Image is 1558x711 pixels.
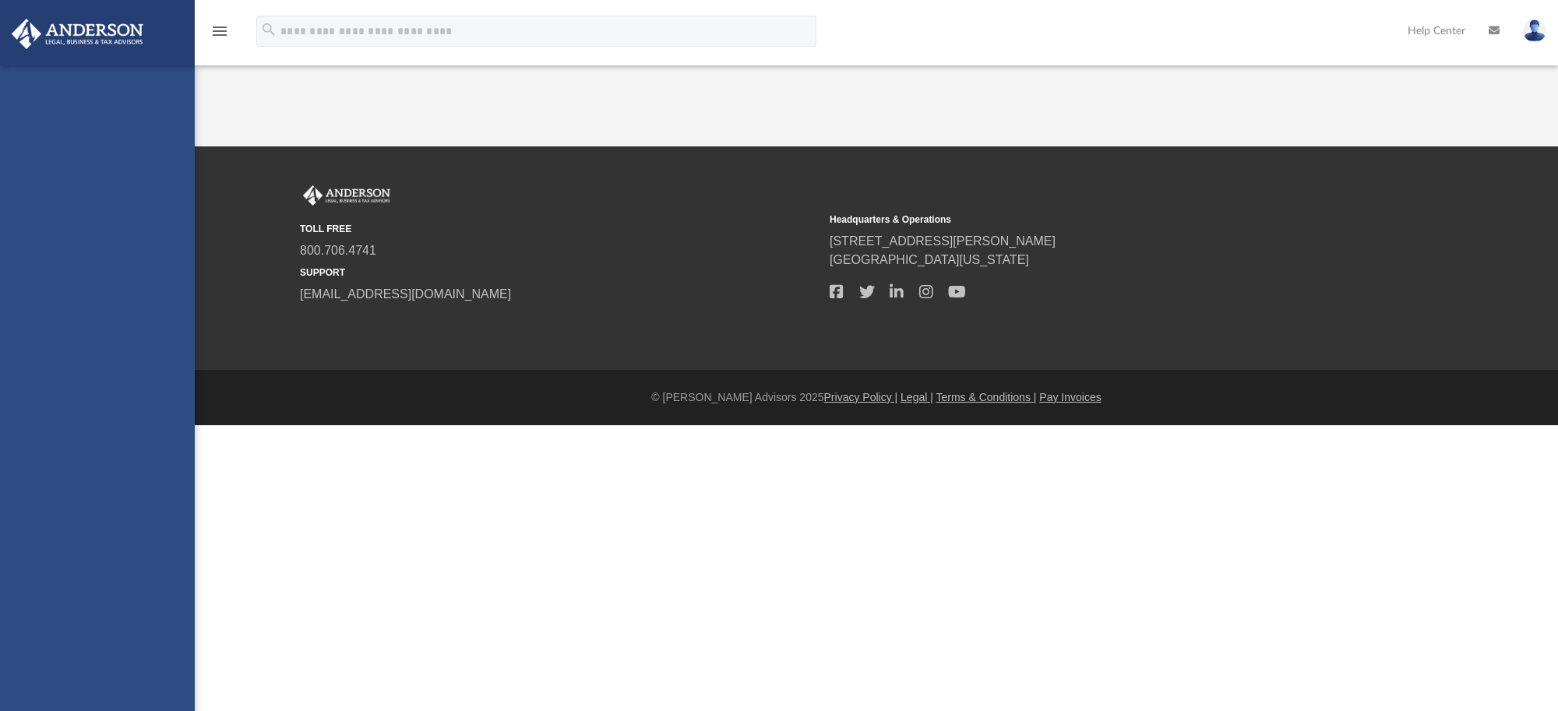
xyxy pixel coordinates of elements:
img: Anderson Advisors Platinum Portal [7,19,148,49]
i: menu [210,22,229,40]
div: © [PERSON_NAME] Advisors 2025 [195,389,1558,406]
a: 800.706.4741 [300,244,376,257]
a: Privacy Policy | [824,391,898,403]
img: User Pic [1523,19,1546,42]
a: Terms & Conditions | [936,391,1037,403]
small: SUPPORT [300,266,819,280]
a: [EMAIL_ADDRESS][DOMAIN_NAME] [300,287,511,301]
img: Anderson Advisors Platinum Portal [300,185,393,206]
i: search [260,21,277,38]
a: Legal | [901,391,933,403]
small: Headquarters & Operations [830,213,1348,227]
a: Pay Invoices [1039,391,1101,403]
a: menu [210,30,229,40]
small: TOLL FREE [300,222,819,236]
a: [GEOGRAPHIC_DATA][US_STATE] [830,253,1029,266]
a: [STREET_ADDRESS][PERSON_NAME] [830,234,1056,248]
